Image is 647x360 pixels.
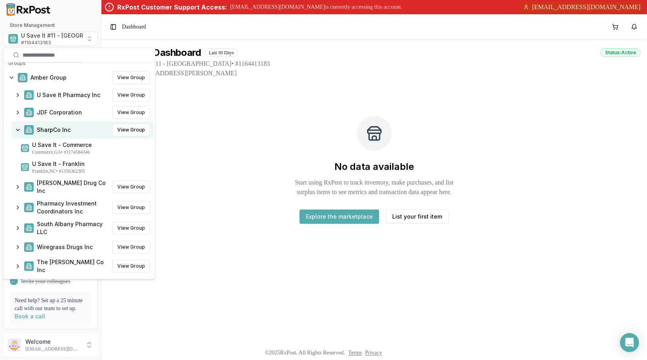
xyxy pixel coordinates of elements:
button: Select a view [3,32,98,46]
span: Invite your colleagues [21,278,70,286]
span: Commerce , GA • # 1174584346 [32,149,150,155]
span: # 1164413183 [21,40,51,46]
p: [EMAIL_ADDRESS][DOMAIN_NAME] [25,346,80,352]
p: [EMAIL_ADDRESS][DOMAIN_NAME] is currently accessing this account. [230,3,402,11]
span: Wiregrass Drugs Inc [37,243,93,251]
span: U Save It - Franklin [32,160,150,168]
a: Terms [348,350,362,356]
span: U Save It #11 - [GEOGRAPHIC_DATA] [21,32,118,40]
nav: breadcrumb [122,23,146,31]
h2: No data available [334,160,414,173]
button: View Group [112,201,150,214]
button: View Group [112,124,150,136]
button: View Group [112,260,150,272]
button: View Group [112,71,150,84]
button: View Group [112,279,150,291]
span: U Save It Pharmacy Inc [37,91,100,99]
button: View Group [112,181,150,193]
p: Start using RxPost to track inventory, make purchases, and list surplus items to see metrics and ... [286,178,463,197]
img: RxPost Logo [3,3,54,16]
span: SharpCo Inc [37,126,71,134]
div: Groups [5,58,153,69]
img: User avatar [8,339,21,351]
span: U Save It - Commerce [32,141,150,149]
p: Need help? Set up a 25 minute call with our team to set up. [15,297,86,312]
div: Open Intercom Messenger [620,333,639,352]
span: [STREET_ADDRESS][PERSON_NAME] [127,69,641,78]
span: The [PERSON_NAME] Co Inc [37,258,109,274]
div: Last 30 Days [204,48,238,57]
span: Dashboard [122,23,146,31]
span: Pharmacy Investment Coordinators Inc [37,200,109,215]
span: JDF Corporation [37,109,82,116]
a: Book a call [15,313,45,320]
a: Privacy [365,350,382,356]
button: View Group [112,89,150,101]
div: RxPost Customer Support Access: [117,2,227,12]
div: Status: Active [601,48,641,57]
span: Amber Group [31,74,67,82]
button: List your first item [386,210,449,224]
button: Support [3,329,98,343]
span: South Albany Pharmacy LLC [37,220,109,236]
button: Explore the marketplace [300,210,379,224]
button: View Group [112,106,150,119]
span: U Save It #11 - [GEOGRAPHIC_DATA] • # 1164413183 [127,59,641,69]
h2: Store Management [3,22,98,29]
button: View Group [112,222,150,234]
span: [EMAIL_ADDRESS][DOMAIN_NAME] [532,2,641,12]
span: [PERSON_NAME] Drug Co Inc [37,179,109,195]
p: Welcome [25,338,80,346]
h1: Store Dashboard [127,46,201,59]
span: Franklin , NC • # 1356362305 [32,168,150,174]
button: View Group [112,241,150,253]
